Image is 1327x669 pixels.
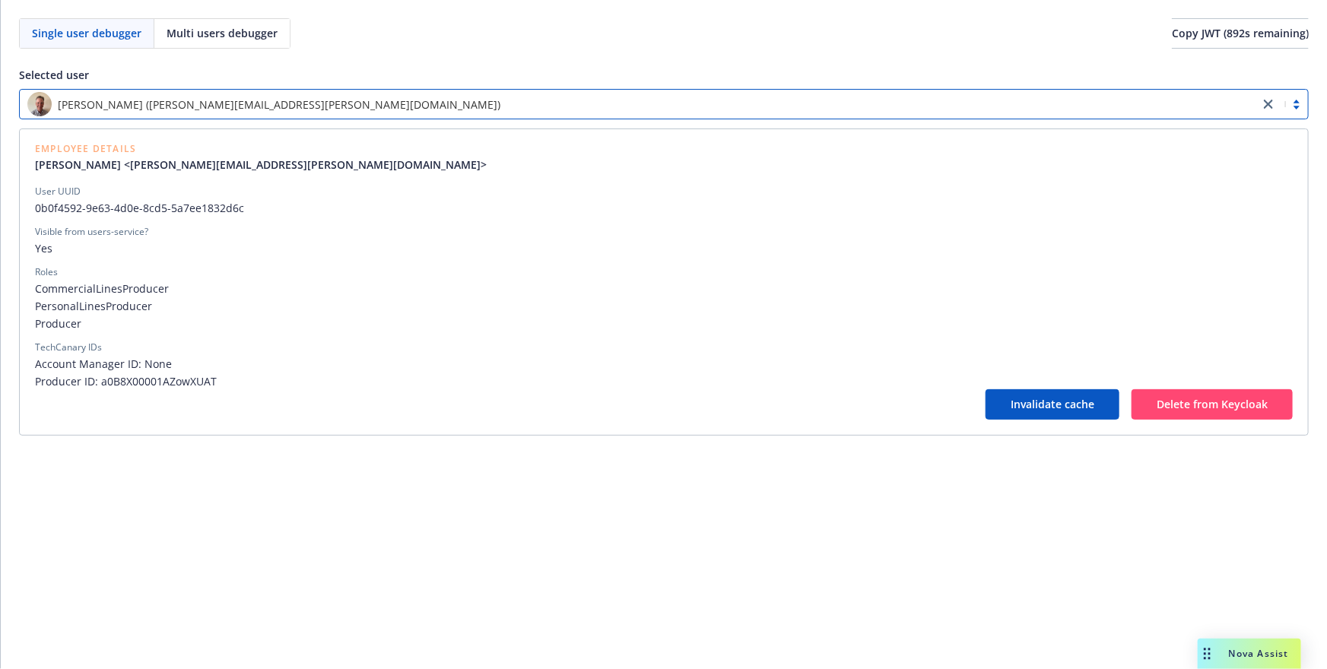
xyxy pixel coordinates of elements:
button: Delete from Keycloak [1132,389,1293,420]
span: CommercialLinesProducer [35,281,1293,296]
div: Visible from users-service? [35,225,148,239]
span: Copy JWT ( 892 s remaining) [1172,26,1309,40]
span: Multi users debugger [167,25,278,41]
div: Roles [35,265,58,279]
span: Single user debugger [32,25,141,41]
div: Drag to move [1198,639,1217,669]
button: Invalidate cache [986,389,1119,420]
button: Copy JWT (892s remaining) [1172,18,1309,49]
span: Producer ID: a0B8X00001AZowXUAT [35,373,1293,389]
div: User UUID [35,185,81,198]
span: Employee Details [35,144,499,154]
span: Selected user [19,68,89,82]
span: Nova Assist [1229,647,1289,660]
span: Invalidate cache [1011,397,1094,411]
button: Nova Assist [1198,639,1301,669]
span: Producer [35,315,1293,331]
div: TechCanary IDs [35,341,102,354]
span: photo[PERSON_NAME] ([PERSON_NAME][EMAIL_ADDRESS][PERSON_NAME][DOMAIN_NAME]) [27,92,1252,116]
a: [PERSON_NAME] <[PERSON_NAME][EMAIL_ADDRESS][PERSON_NAME][DOMAIN_NAME]> [35,157,499,173]
span: Yes [35,240,1293,256]
span: PersonalLinesProducer [35,298,1293,314]
img: photo [27,92,52,116]
span: [PERSON_NAME] ([PERSON_NAME][EMAIL_ADDRESS][PERSON_NAME][DOMAIN_NAME]) [58,97,500,113]
span: Account Manager ID: None [35,356,1293,372]
span: Delete from Keycloak [1157,397,1268,411]
span: 0b0f4592-9e63-4d0e-8cd5-5a7ee1832d6c [35,200,1293,216]
a: close [1259,95,1278,113]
